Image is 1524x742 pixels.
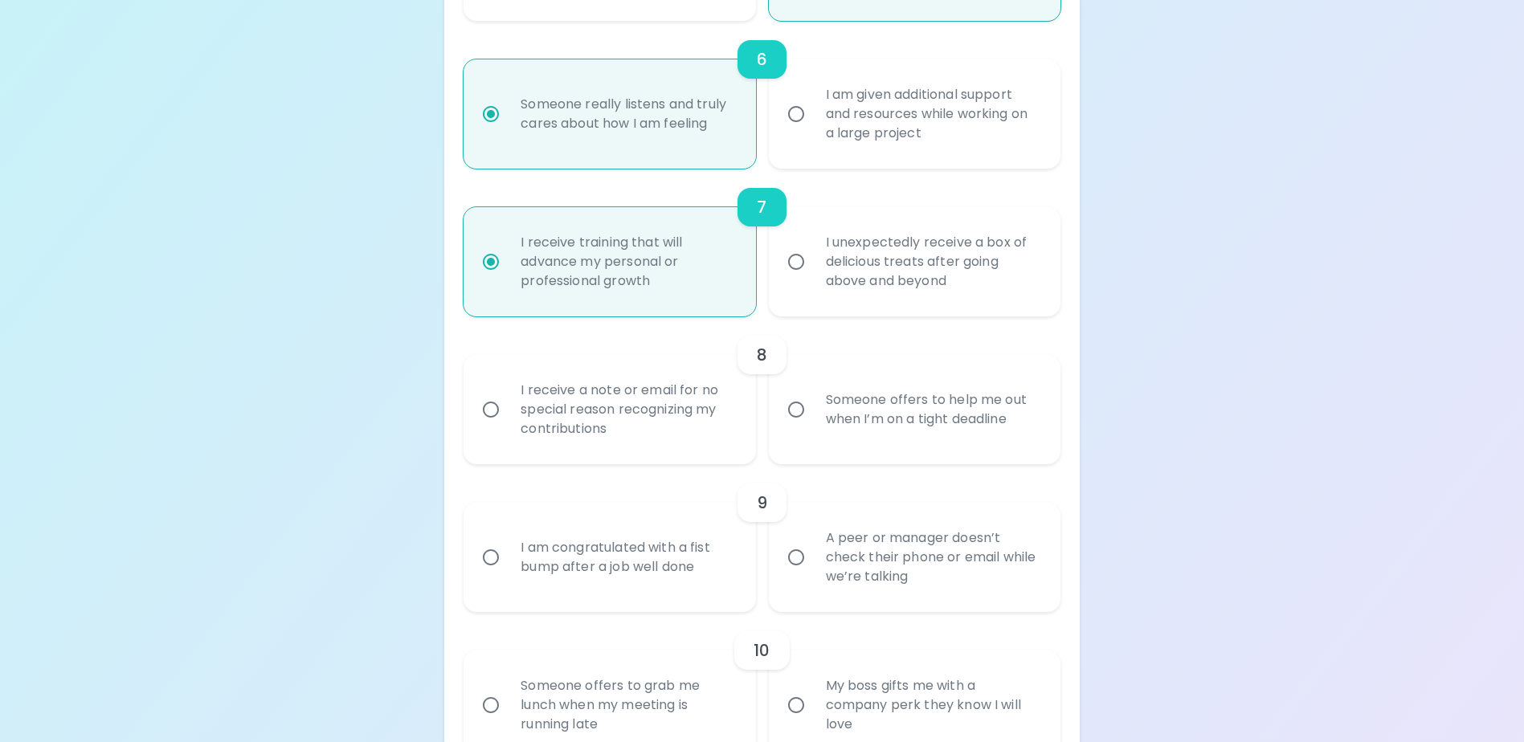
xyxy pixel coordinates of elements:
h6: 10 [754,638,770,663]
div: I receive training that will advance my personal or professional growth [508,214,746,310]
div: Someone offers to help me out when I’m on a tight deadline [813,371,1052,448]
div: A peer or manager doesn’t check their phone or email while we’re talking [813,509,1052,605]
div: I am congratulated with a fist bump after a job well done [508,519,746,596]
div: choice-group-check [464,169,1060,316]
div: choice-group-check [464,21,1060,169]
div: choice-group-check [464,464,1060,612]
div: I unexpectedly receive a box of delicious treats after going above and beyond [813,214,1052,310]
div: I am given additional support and resources while working on a large project [813,66,1052,162]
h6: 8 [757,342,767,368]
div: I receive a note or email for no special reason recognizing my contributions [508,361,746,458]
h6: 9 [757,490,767,516]
h6: 6 [757,47,767,72]
div: choice-group-check [464,316,1060,464]
div: Someone really listens and truly cares about how I am feeling [508,75,746,153]
h6: 7 [757,194,766,220]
